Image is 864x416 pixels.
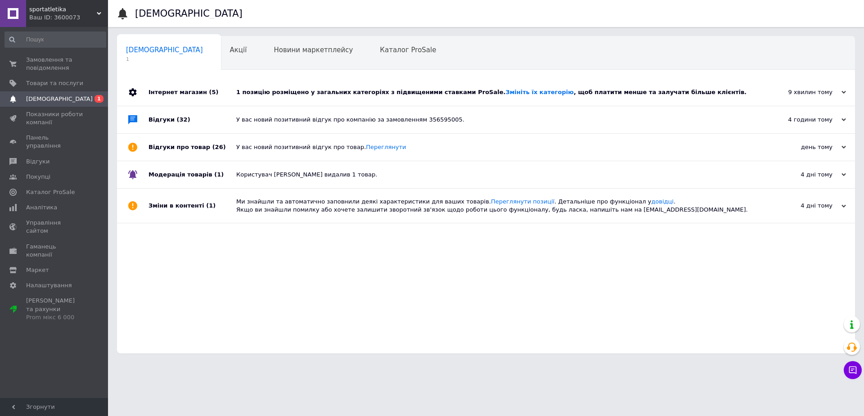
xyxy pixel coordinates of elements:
[94,95,103,103] span: 1
[126,56,203,63] span: 1
[236,143,756,151] div: У вас новий позитивний відгук про товар.
[756,116,846,124] div: 4 години тому
[380,46,436,54] span: Каталог ProSale
[230,46,247,54] span: Акції
[366,144,406,150] a: Переглянути
[26,203,57,212] span: Аналітика
[274,46,353,54] span: Новини маркетплейсу
[26,158,49,166] span: Відгуки
[236,171,756,179] div: Користувач [PERSON_NAME] видалив 1 товар.
[236,116,756,124] div: У вас новий позитивний відгук про компанію за замовленням 356595005.
[26,266,49,274] span: Маркет
[148,134,236,161] div: Відгуки про товар
[756,143,846,151] div: день тому
[756,171,846,179] div: 4 дні тому
[26,297,83,321] span: [PERSON_NAME] та рахунки
[651,198,674,205] a: довідці
[135,8,243,19] h1: [DEMOGRAPHIC_DATA]
[148,106,236,133] div: Відгуки
[148,189,236,223] div: Зміни в контенті
[209,89,218,95] span: (5)
[26,56,83,72] span: Замовлення та повідомлення
[491,198,554,205] a: Переглянути позиції
[26,110,83,127] span: Показники роботи компанії
[26,79,83,87] span: Товари та послуги
[26,173,50,181] span: Покупці
[756,202,846,210] div: 4 дні тому
[26,281,72,289] span: Налаштування
[148,161,236,188] div: Модерація товарів
[4,32,106,48] input: Пошук
[756,88,846,96] div: 9 хвилин тому
[26,313,83,321] div: Prom мікс 6 000
[26,134,83,150] span: Панель управління
[29,5,97,14] span: sportatletika
[212,144,226,150] span: (26)
[26,95,93,103] span: [DEMOGRAPHIC_DATA]
[26,188,75,196] span: Каталог ProSale
[177,116,190,123] span: (32)
[505,89,573,95] a: Змініть їх категорію
[236,88,756,96] div: 1 позицію розміщено у загальних категоріях з підвищеними ставками ProSale. , щоб платити менше та...
[26,219,83,235] span: Управління сайтом
[148,79,236,106] div: Інтернет магазин
[206,202,216,209] span: (1)
[26,243,83,259] span: Гаманець компанії
[214,171,224,178] span: (1)
[29,14,108,22] div: Ваш ID: 3600073
[844,361,862,379] button: Чат з покупцем
[126,46,203,54] span: [DEMOGRAPHIC_DATA]
[236,198,756,214] div: Ми знайшли та автоматично заповнили деякі характеристики для ваших товарів. . Детальніше про функ...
